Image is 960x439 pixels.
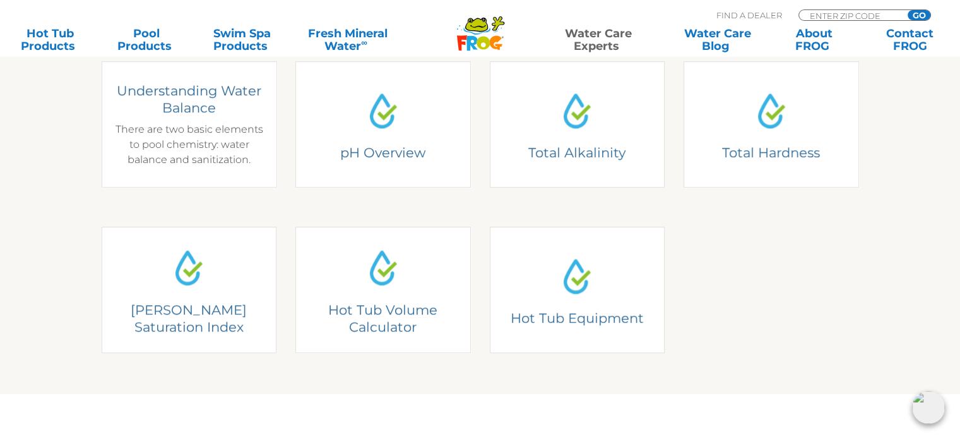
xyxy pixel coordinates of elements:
a: AboutFROG [776,27,851,52]
a: Water Drop IconWater BalanceUnderstanding Water BalanceThere are two basic elements to pool chemi... [102,61,277,188]
a: Water Drop IconHot Tub Volume CalculatorHot Tub Volume CalculatorFill out the form to calculate y... [295,227,471,353]
a: Water Drop IconHot Tub EquipmentHot Tub EquipmentGet to know the hot tub equipment and how it ope... [490,227,665,353]
h4: pH Overview [305,144,461,161]
a: Water Drop IconpH OverviewpH OverviewIdeal pH Range for Hot Tubs: 7.2 – 7.6 [295,61,471,188]
h4: [PERSON_NAME] Saturation Index [110,301,267,336]
img: Water Drop Icon [554,87,600,134]
a: Hot TubProducts [13,27,87,52]
img: openIcon [912,391,945,424]
input: Zip Code Form [809,10,894,21]
a: Fresh MineralWater∞ [301,27,394,52]
h4: Total Hardness [693,144,850,161]
a: PoolProducts [109,27,183,52]
img: Water Drop Icon [748,87,795,134]
a: Water Drop IconTotal HardnessCalcium HardnessIdeal Calcium Hardness Range: 150-250 [684,61,859,188]
input: GO [908,10,930,20]
img: Water Drop Icon [554,253,600,299]
h4: Total Alkalinity [499,144,655,161]
a: ContactFROG [873,27,947,52]
a: Water Drop IconTotal AlkalinityTotal AlkalinityIdeal Total Alkalinity Range for Hot Tubs: 80-120 [490,61,665,188]
img: Water Drop Icon [165,244,212,291]
sup: ∞ [361,37,367,47]
h4: Hot Tub Equipment [499,310,655,327]
img: Water Drop Icon [360,244,406,291]
a: Water CareExperts [537,27,659,52]
img: Water Drop Icon [360,87,406,134]
a: Water CareBlog [680,27,755,52]
a: Water Drop Icon[PERSON_NAME] Saturation Index[PERSON_NAME] Saturation IndexTest your water and fi... [102,227,277,353]
a: Swim SpaProducts [205,27,280,52]
p: Find A Dealer [716,9,782,21]
h4: Hot Tub Volume Calculator [314,301,453,336]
